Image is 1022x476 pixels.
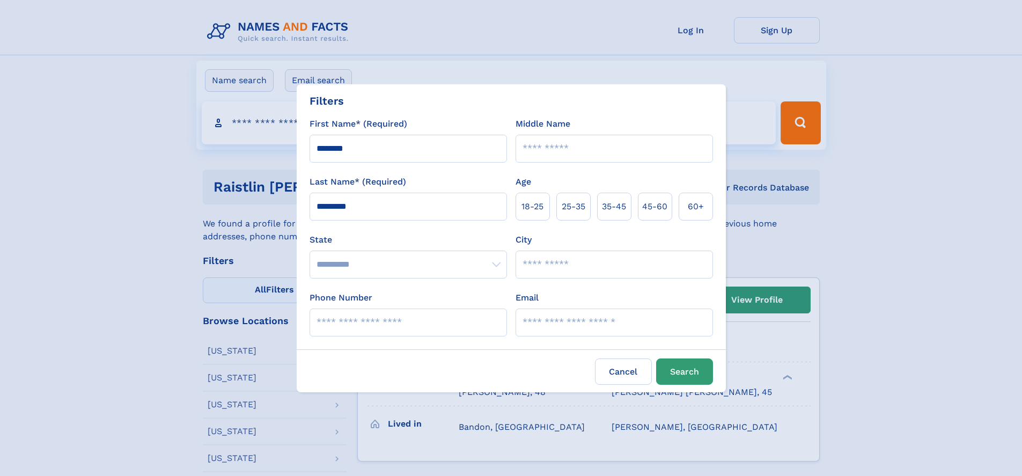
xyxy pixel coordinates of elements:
label: City [516,233,532,246]
div: Filters [310,93,344,109]
span: 35‑45 [602,200,626,213]
label: Last Name* (Required) [310,175,406,188]
label: Age [516,175,531,188]
label: Email [516,291,539,304]
label: Middle Name [516,118,570,130]
span: 45‑60 [642,200,667,213]
label: State [310,233,507,246]
label: Phone Number [310,291,372,304]
span: 60+ [688,200,704,213]
label: Cancel [595,358,652,385]
span: 18‑25 [521,200,543,213]
span: 25‑35 [562,200,585,213]
label: First Name* (Required) [310,118,407,130]
button: Search [656,358,713,385]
